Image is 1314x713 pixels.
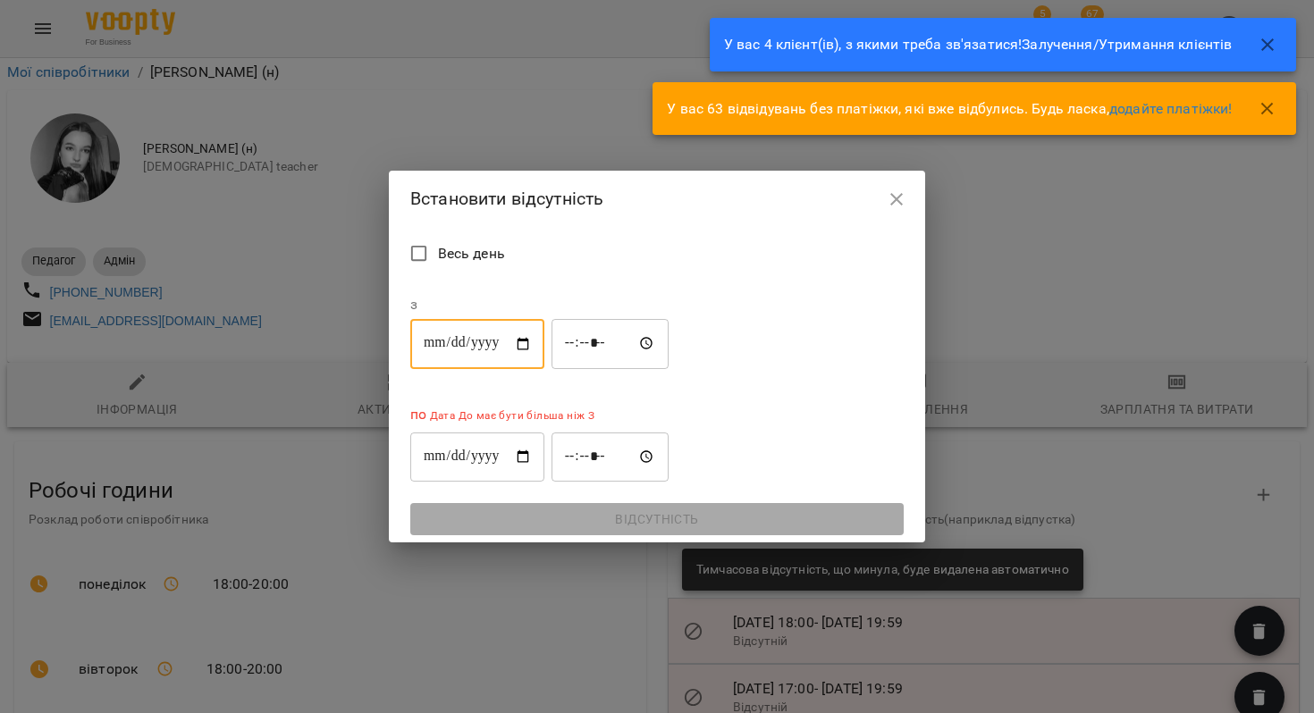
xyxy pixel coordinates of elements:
[1022,36,1232,53] a: Залучення/Утримання клієнтів
[426,407,594,425] p: Дата До має бути більша ніж З
[724,34,1233,55] p: У вас 4 клієнт(ів), з якими треба зв'язатися!
[410,185,904,213] h2: Встановити відсутність
[1109,100,1233,117] a: додайте платіжки!
[667,98,1232,120] p: У вас 63 відвідувань без платіжки, які вже відбулись. Будь ласка,
[410,298,669,312] label: з
[410,405,669,425] label: по
[438,243,505,264] span: Весь день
